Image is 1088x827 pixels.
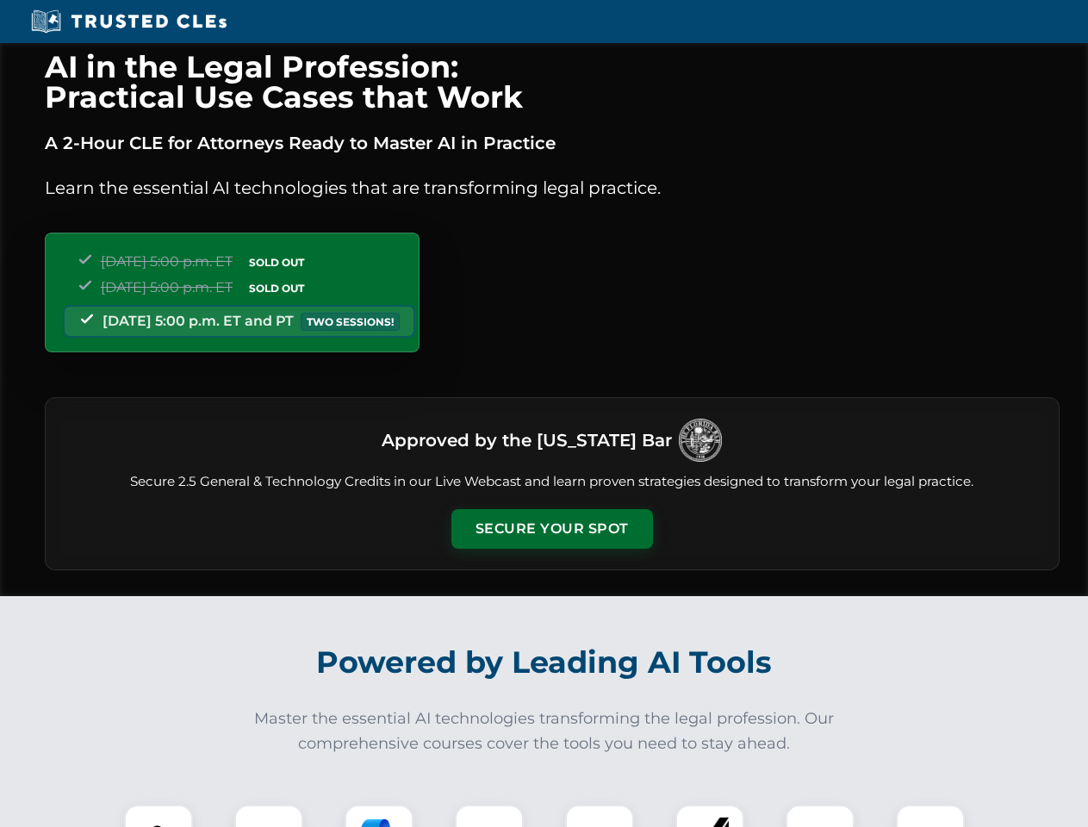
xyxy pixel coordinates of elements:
span: [DATE] 5:00 p.m. ET [101,253,233,270]
span: [DATE] 5:00 p.m. ET [101,279,233,295]
span: SOLD OUT [243,253,310,271]
h2: Powered by Leading AI Tools [67,632,1022,693]
p: Learn the essential AI technologies that are transforming legal practice. [45,174,1060,202]
p: Master the essential AI technologies transforming the legal profession. Our comprehensive courses... [243,706,846,756]
p: Secure 2.5 General & Technology Credits in our Live Webcast and learn proven strategies designed ... [66,472,1038,492]
h1: AI in the Legal Profession: Practical Use Cases that Work [45,52,1060,112]
h3: Approved by the [US_STATE] Bar [382,425,672,456]
button: Secure Your Spot [451,509,653,549]
img: Trusted CLEs [26,9,232,34]
img: Logo [679,419,722,462]
p: A 2-Hour CLE for Attorneys Ready to Master AI in Practice [45,129,1060,157]
span: SOLD OUT [243,279,310,297]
